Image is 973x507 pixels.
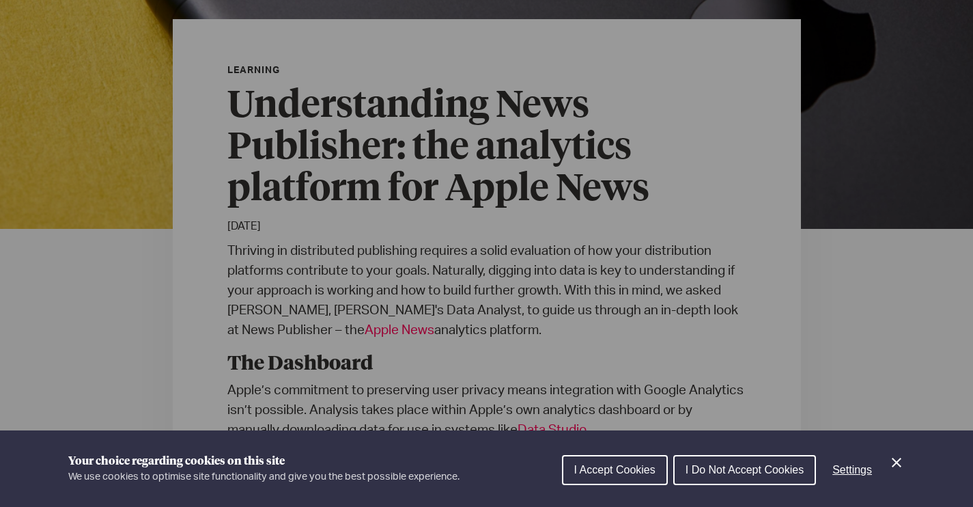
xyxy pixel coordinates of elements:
span: Settings [832,464,872,476]
span: I Do Not Accept Cookies [686,464,804,476]
span: I Accept Cookies [574,464,655,476]
button: I Accept Cookies [562,455,668,485]
h1: Your choice regarding cookies on this site [68,453,460,469]
button: I Do Not Accept Cookies [673,455,816,485]
p: We use cookies to optimise site functionality and give you the best possible experience. [68,469,460,484]
button: Settings [821,456,883,484]
button: Close Cookie Control [888,454,905,471]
